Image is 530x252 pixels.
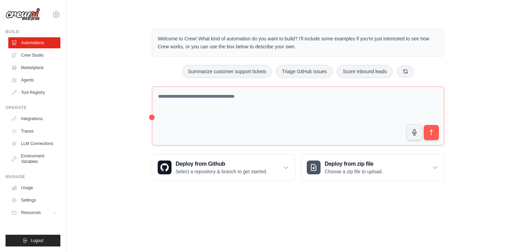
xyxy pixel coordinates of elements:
[337,65,393,78] button: Score inbound leads
[182,65,272,78] button: Summarize customer support tickets
[31,238,43,243] span: Logout
[8,62,60,73] a: Marketplace
[8,50,60,61] a: Crew Studio
[276,65,333,78] button: Triage GitHub issues
[8,113,60,124] a: Integrations
[8,138,60,149] a: LLM Connections
[6,105,60,110] div: Operate
[21,210,41,215] span: Resources
[8,37,60,48] a: Automations
[325,160,383,168] h3: Deploy from zip file
[6,8,40,21] img: Logo
[158,35,439,51] p: Welcome to Crew! What kind of automation do you want to build? I'll include some examples if you'...
[8,87,60,98] a: Tool Registry
[325,168,383,175] p: Choose a zip file to upload.
[8,151,60,167] a: Environment Variables
[176,160,267,168] h3: Deploy from Github
[8,182,60,193] a: Usage
[6,29,60,35] div: Build
[6,174,60,180] div: Manage
[8,126,60,137] a: Traces
[6,235,60,246] button: Logout
[8,207,60,218] button: Resources
[176,168,267,175] p: Select a repository & branch to get started.
[8,75,60,86] a: Agents
[8,195,60,206] a: Settings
